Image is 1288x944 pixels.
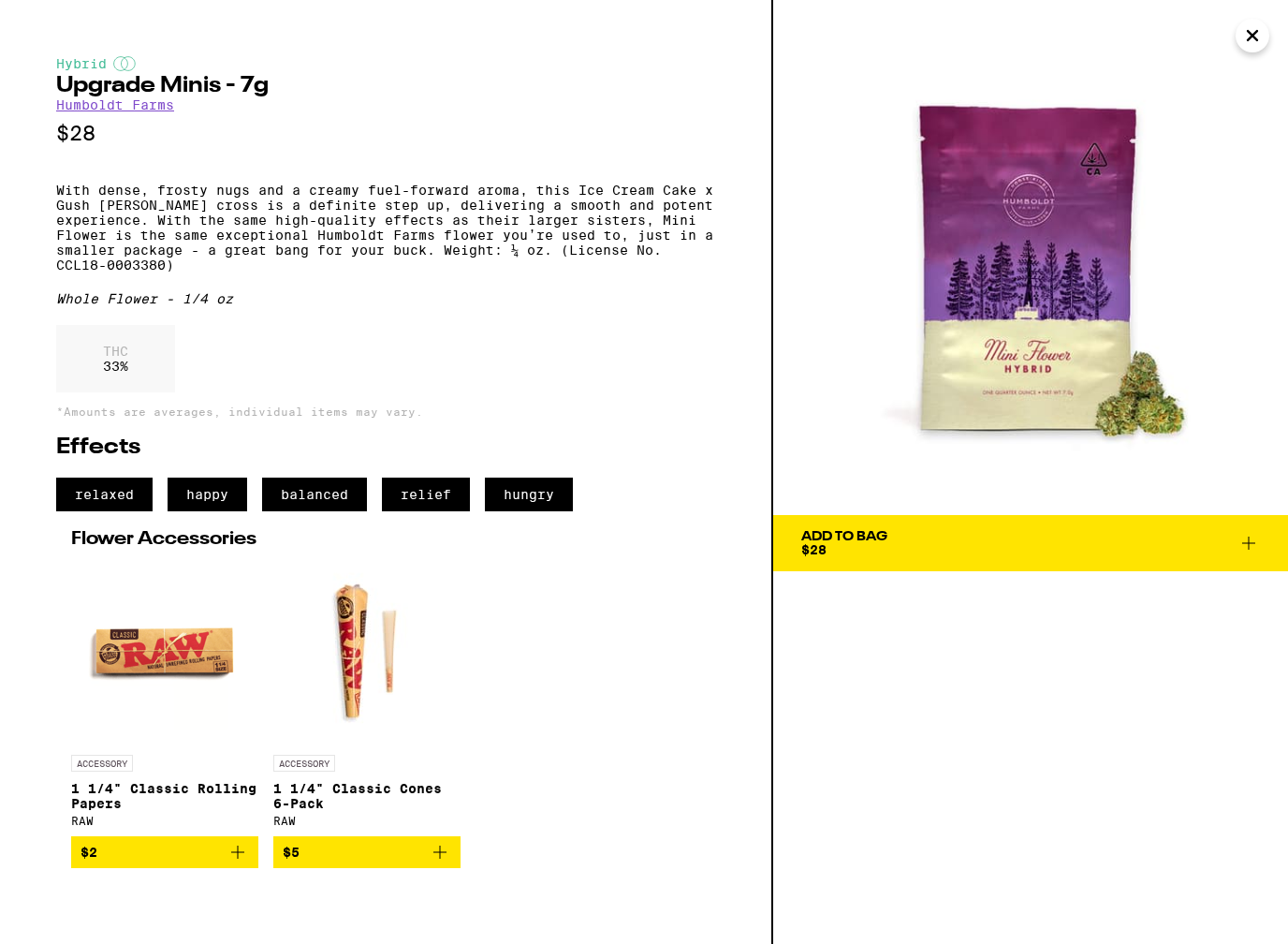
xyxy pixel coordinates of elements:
a: Humboldt Farms [56,97,174,112]
p: THC [103,344,128,359]
img: hybridColor.svg [113,56,136,71]
h2: Flower Accessories [71,530,700,549]
span: hungry [485,478,573,511]
h2: Effects [56,436,715,459]
span: happy [168,478,247,511]
div: RAW [273,815,461,827]
p: *Amounts are averages, individual items may vary. [56,406,715,418]
button: Add to bag [273,836,461,868]
div: Whole Flower - 1/4 oz [56,291,715,306]
img: RAW - 1 1/4" Classic Rolling Papers [71,558,258,745]
button: Add to bag [71,836,258,868]
a: Open page for 1 1/4" Classic Cones 6-Pack from RAW [273,558,461,836]
div: RAW [71,815,258,827]
img: RAW - 1 1/4" Classic Cones 6-Pack [273,558,461,745]
span: balanced [262,478,367,511]
h2: Upgrade Minis - 7g [56,75,715,97]
span: relief [382,478,470,511]
div: Add To Bag [801,530,887,543]
div: Hybrid [56,56,715,71]
span: relaxed [56,478,153,511]
span: $28 [801,542,827,557]
p: 1 1/4" Classic Rolling Papers [71,781,258,811]
p: 1 1/4" Classic Cones 6-Pack [273,781,461,811]
p: ACCESSORY [71,755,133,772]
a: Open page for 1 1/4" Classic Rolling Papers from RAW [71,558,258,836]
p: ACCESSORY [273,755,335,772]
p: $28 [56,122,715,145]
span: $5 [283,845,300,860]
button: Add To Bag$28 [773,515,1288,571]
div: 33 % [56,325,175,392]
span: $2 [80,845,97,860]
button: Close [1236,19,1269,52]
p: With dense, frosty nugs and a creamy fuel-forward aroma, this Ice Cream Cake x Gush [PERSON_NAME]... [56,183,715,273]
